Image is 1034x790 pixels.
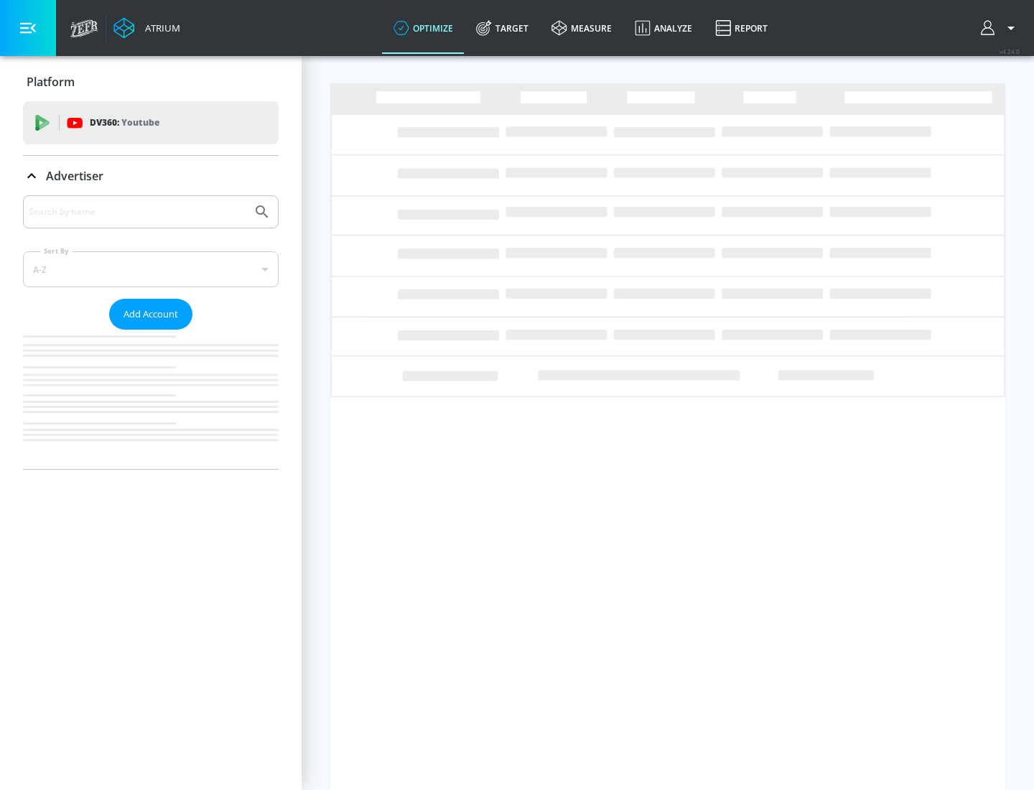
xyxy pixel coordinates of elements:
p: Platform [27,74,75,90]
a: Target [465,2,540,54]
a: measure [540,2,623,54]
a: Report [704,2,779,54]
a: optimize [382,2,465,54]
div: A-Z [23,251,279,287]
button: Add Account [109,299,192,330]
div: Advertiser [23,156,279,196]
div: Atrium [139,22,180,34]
input: Search by name [29,203,246,221]
p: Advertiser [46,168,103,184]
a: Atrium [113,17,180,39]
div: Advertiser [23,195,279,469]
div: DV360: Youtube [23,101,279,144]
span: v 4.24.0 [1000,47,1020,55]
div: Platform [23,62,279,102]
nav: list of Advertiser [23,330,279,469]
a: Analyze [623,2,704,54]
span: Add Account [124,306,178,322]
p: Youtube [121,115,159,130]
label: Sort By [41,246,72,256]
p: DV360: [90,115,159,131]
